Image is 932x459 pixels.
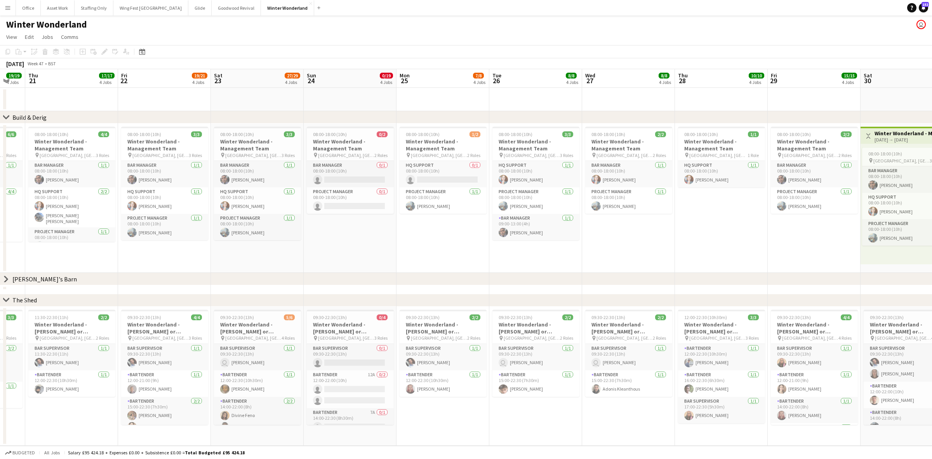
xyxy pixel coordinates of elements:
a: View [3,32,20,42]
h1: Winter Wonderland [6,19,87,30]
button: Winter Wonderland [261,0,314,16]
button: Office [16,0,41,16]
span: View [6,33,17,40]
span: Budgeted [12,450,35,456]
a: Jobs [38,32,56,42]
button: Staffing Only [75,0,113,16]
button: Wing Fest [GEOGRAPHIC_DATA] [113,0,188,16]
button: Goodwood Revival [212,0,261,16]
div: Build & Derig [12,113,47,121]
span: All jobs [43,450,61,456]
span: 152 [922,2,929,7]
div: [PERSON_NAME]'s Barn [12,275,77,283]
div: [DATE] [6,60,24,68]
button: Asset Work [41,0,75,16]
button: Glide [188,0,212,16]
a: 152 [919,3,928,12]
span: Comms [61,33,78,40]
a: Comms [58,32,82,42]
div: BST [48,61,56,66]
span: Edit [25,33,34,40]
span: Jobs [42,33,53,40]
div: The Shed [12,296,37,304]
span: Week 47 [26,61,45,66]
div: Salary £95 424.18 + Expenses £0.00 + Subsistence £0.00 = [68,450,245,456]
button: Budgeted [4,449,36,457]
a: Edit [22,32,37,42]
span: Total Budgeted £95 424.18 [185,450,245,456]
app-user-avatar: Gorilla Staffing [916,20,926,29]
